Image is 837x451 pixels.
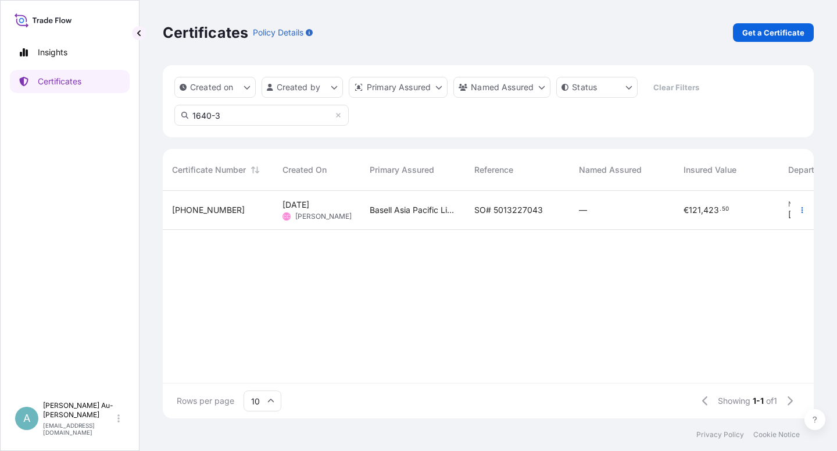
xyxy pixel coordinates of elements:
[163,23,248,42] p: Certificates
[10,41,130,64] a: Insights
[579,204,587,216] span: —
[579,164,642,176] span: Named Assured
[701,206,703,214] span: ,
[453,77,550,98] button: cargoOwner Filter options
[43,401,115,420] p: [PERSON_NAME] Au-[PERSON_NAME]
[722,207,729,211] span: 50
[718,395,750,407] span: Showing
[753,395,764,407] span: 1-1
[190,81,234,93] p: Created on
[253,27,303,38] p: Policy Details
[282,199,309,211] span: [DATE]
[43,422,115,436] p: [EMAIL_ADDRESS][DOMAIN_NAME]
[556,77,638,98] button: certificateStatus Filter options
[172,204,245,216] span: [PHONE_NUMBER]
[684,206,689,214] span: €
[471,81,534,93] p: Named Assured
[753,430,800,439] a: Cookie Notice
[10,70,130,93] a: Certificates
[349,77,448,98] button: distributor Filter options
[720,207,721,211] span: .
[282,164,327,176] span: Created On
[367,81,431,93] p: Primary Assured
[696,430,744,439] a: Privacy Policy
[788,209,815,221] span: [DATE]
[703,206,719,214] span: 423
[38,76,81,87] p: Certificates
[684,164,736,176] span: Insured Value
[277,81,321,93] p: Created by
[370,164,434,176] span: Primary Assured
[474,164,513,176] span: Reference
[262,77,343,98] button: createdBy Filter options
[370,204,456,216] span: Basell Asia Pacific Limited
[174,105,349,126] input: Search Certificate or Reference...
[38,47,67,58] p: Insights
[474,204,543,216] span: SO# 5013227043
[177,395,234,407] span: Rows per page
[572,81,597,93] p: Status
[23,413,30,424] span: A
[248,163,262,177] button: Sort
[742,27,804,38] p: Get a Certificate
[643,78,709,97] button: Clear Filters
[733,23,814,42] a: Get a Certificate
[653,81,699,93] p: Clear Filters
[689,206,701,214] span: 121
[172,164,246,176] span: Certificate Number
[788,164,827,176] span: Departure
[766,395,777,407] span: of 1
[283,211,290,222] span: CC
[174,77,256,98] button: createdOn Filter options
[295,212,352,221] span: [PERSON_NAME]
